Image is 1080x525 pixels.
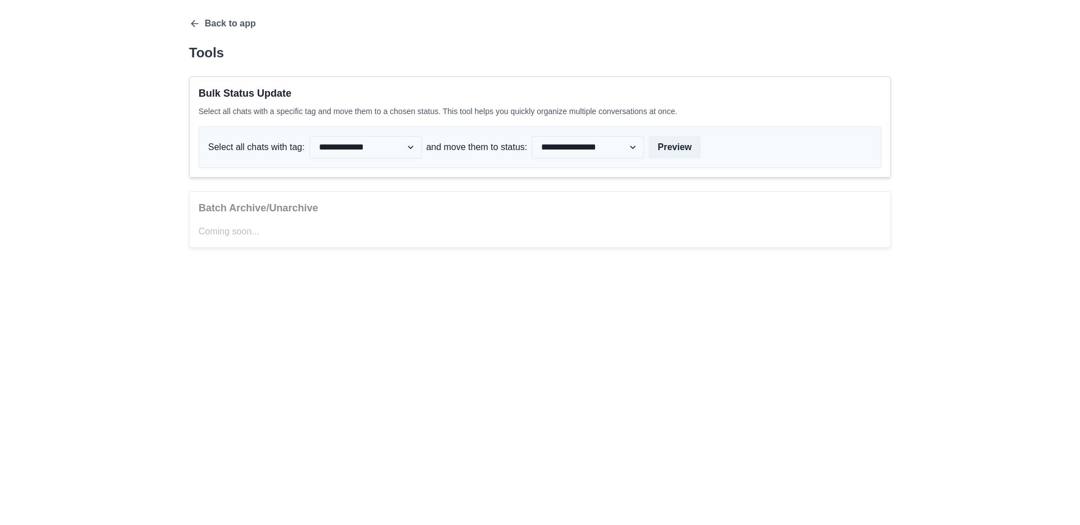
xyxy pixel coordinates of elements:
p: and move them to status: [426,141,528,154]
p: Coming soon... [199,225,881,238]
p: Bulk Status Update [199,86,881,101]
button: Back to app [189,18,256,29]
p: Select all chats with a specific tag and move them to a chosen status. This tool helps you quickl... [199,106,881,117]
p: Select all chats with tag: [208,141,305,154]
button: Preview [649,136,700,159]
p: Tools [189,43,891,63]
p: Batch Archive/Unarchive [199,201,881,216]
